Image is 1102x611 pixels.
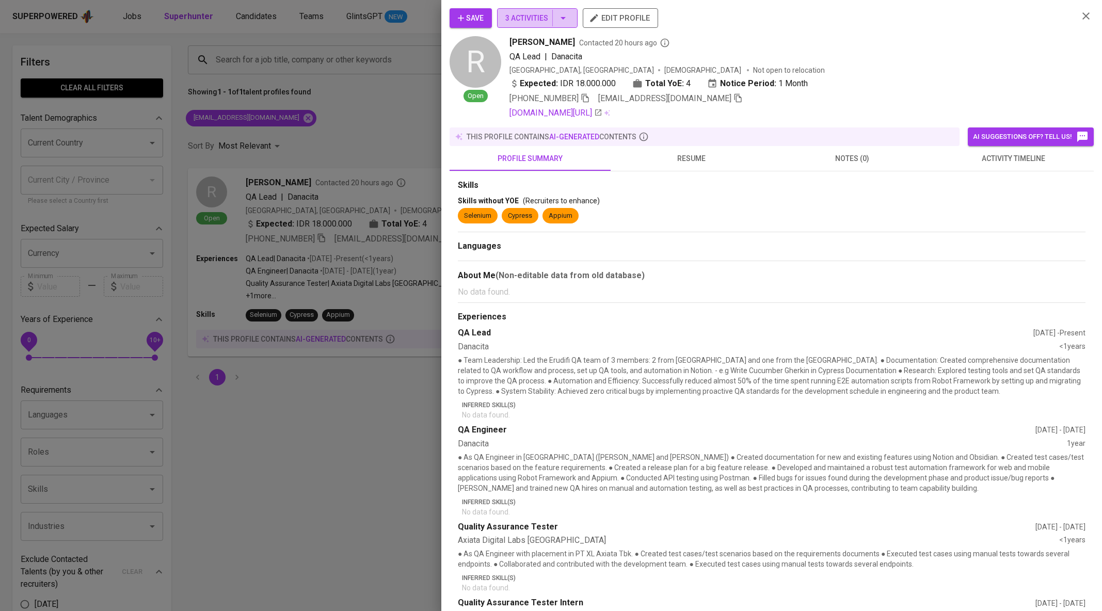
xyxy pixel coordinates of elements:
div: Quality Assurance Tester [458,521,1035,533]
p: No data found. [462,507,1085,517]
div: Danacita [458,341,1059,353]
b: (Non-editable data from old database) [496,270,645,280]
div: Languages [458,240,1085,252]
div: [DATE] - [DATE] [1035,425,1085,435]
span: | [545,51,547,63]
p: ● As QA Engineer in [GEOGRAPHIC_DATA] ([PERSON_NAME] and [PERSON_NAME]) ● Created documentation f... [458,452,1085,493]
div: 1 Month [707,77,808,90]
p: this profile contains contents [467,132,636,142]
div: R [450,36,501,88]
p: Inferred Skill(s) [462,497,1085,507]
div: Appium [549,211,572,221]
button: 3 Activities [497,8,578,28]
div: [DATE] - [DATE] [1035,522,1085,532]
b: Expected: [520,77,558,90]
div: 1 year [1067,438,1085,450]
div: [GEOGRAPHIC_DATA], [GEOGRAPHIC_DATA] [509,65,654,75]
span: [DEMOGRAPHIC_DATA] [664,65,743,75]
button: edit profile [583,8,658,28]
p: ● As QA Engineer with placement in PT XL Axiata Tbk. ● Created test cases/test scenarios based on... [458,549,1085,569]
span: edit profile [591,11,650,25]
span: resume [617,152,765,165]
span: Danacita [551,52,582,61]
span: Save [458,12,484,25]
div: <1 years [1059,341,1085,353]
span: Skills without YOE [458,197,519,205]
div: <1 years [1059,535,1085,546]
span: profile summary [456,152,604,165]
p: Not open to relocation [753,65,825,75]
span: (Recruiters to enhance) [523,197,600,205]
b: Notice Period: [720,77,776,90]
div: Cypress [508,211,532,221]
span: activity timeline [939,152,1088,165]
div: Experiences [458,311,1085,323]
p: ● Team Leadership: Led the Erudifi QA team of 3 members: 2 from [GEOGRAPHIC_DATA] and one from th... [458,355,1085,396]
p: Inferred Skill(s) [462,573,1085,583]
a: edit profile [583,13,658,22]
div: Quality Assurance Tester Intern [458,597,1035,609]
div: IDR 18.000.000 [509,77,616,90]
div: Selenium [464,211,491,221]
div: Axiata Digital Labs [GEOGRAPHIC_DATA] [458,535,1059,546]
div: Skills [458,180,1085,191]
div: QA Engineer [458,424,1035,436]
span: QA Lead [509,52,540,61]
a: [DOMAIN_NAME][URL] [509,107,602,119]
p: No data found. [462,410,1085,420]
p: No data found. [462,583,1085,593]
div: Danacita [458,438,1067,450]
div: [DATE] - [DATE] [1035,598,1085,608]
span: 3 Activities [505,12,569,25]
div: QA Lead [458,327,1033,339]
button: Save [450,8,492,28]
span: AI suggestions off? Tell us! [973,131,1089,143]
span: AI-generated [549,133,599,141]
p: No data found. [458,286,1085,298]
span: notes (0) [778,152,927,165]
b: Total YoE: [645,77,684,90]
div: About Me [458,269,1085,282]
button: AI suggestions off? Tell us! [968,127,1094,146]
span: Contacted 20 hours ago [579,38,670,48]
span: Open [464,91,488,101]
span: [PHONE_NUMBER] [509,93,579,103]
p: Inferred Skill(s) [462,400,1085,410]
div: [DATE] - Present [1033,328,1085,338]
span: [EMAIL_ADDRESS][DOMAIN_NAME] [598,93,731,103]
span: [PERSON_NAME] [509,36,575,49]
span: 4 [686,77,691,90]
